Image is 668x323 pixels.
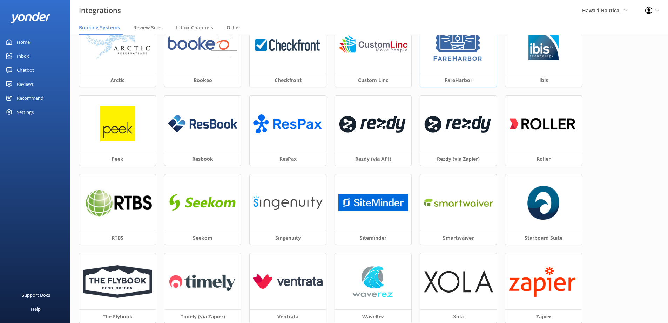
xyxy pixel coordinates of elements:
[164,73,241,87] h3: Bookeo
[176,24,213,31] span: Inbox Channels
[526,27,561,62] img: 1629776749..png
[253,274,323,289] img: ventrata_logo.png
[79,73,156,87] h3: Arctic
[253,32,323,59] img: 1624323426..png
[505,231,582,245] h3: Starboard Suite
[17,91,43,105] div: Recommend
[164,231,241,245] h3: Seekom
[253,195,323,211] img: singenuity_logo.png
[79,24,120,31] span: Booking Systems
[346,264,400,299] img: waverez_logo.png
[22,288,50,302] div: Support Docs
[250,231,326,245] h3: Singenuity
[17,63,34,77] div: Chatbot
[133,24,163,31] span: Review Sites
[420,152,497,166] h3: Rezdy (via Zapier)
[505,152,582,166] h3: Roller
[424,195,493,211] img: 1650579744..png
[79,152,156,166] h3: Peek
[432,27,485,62] img: 1629843345..png
[164,152,241,166] h3: Resbook
[424,109,493,139] img: 1619647509..png
[505,73,582,87] h3: Ibis
[11,12,51,23] img: yonder-white-logo.png
[253,110,323,137] img: ResPax
[338,109,408,139] img: 1624324453..png
[335,73,411,87] h3: Custom Linc
[250,73,326,87] h3: Checkfront
[420,73,497,87] h3: FareHarbor
[17,77,34,91] div: Reviews
[83,30,152,60] img: arctic_logo.png
[31,302,41,316] div: Help
[338,194,408,211] img: 1710292409..png
[17,49,29,63] div: Inbox
[227,24,241,31] span: Other
[79,5,121,16] h3: Integrations
[250,152,326,166] h3: ResPax
[424,270,493,293] img: xola_logo.png
[338,32,408,59] img: 1624324618..png
[100,106,135,141] img: peek_logo.png
[168,189,237,216] img: 1616638368..png
[168,268,237,295] img: 1619648023..png
[83,188,152,217] img: 1624324537..png
[168,32,237,59] img: 1624324865..png
[509,265,578,298] img: 1619648013..png
[335,231,411,245] h3: Siteminder
[168,115,237,132] img: resbook_logo.png
[509,109,578,139] img: 1616660206..png
[527,185,560,220] img: 1756262149..png
[79,231,156,245] h3: RTBS
[83,265,152,298] img: flybook_logo.png
[420,231,497,245] h3: Smartwaiver
[582,7,621,14] span: Hawai'i Nautical
[335,152,411,166] h3: Rezdy (via API)
[17,105,34,119] div: Settings
[17,35,30,49] div: Home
